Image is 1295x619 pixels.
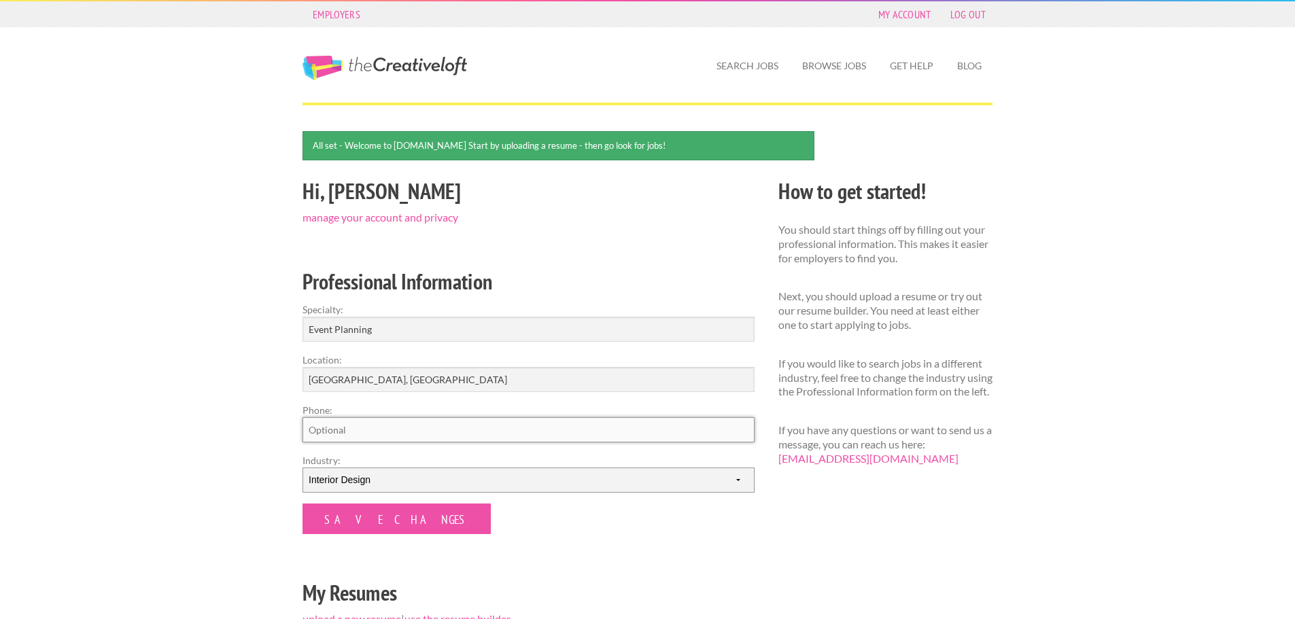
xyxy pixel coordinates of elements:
p: If you would like to search jobs in a different industry, feel free to change the industry using ... [778,357,992,399]
label: Phone: [303,403,755,417]
a: Get Help [879,50,944,82]
input: e.g. New York, NY [303,367,755,392]
p: If you have any questions or want to send us a message, you can reach us here: [778,423,992,465]
h2: Hi, [PERSON_NAME] [303,176,755,207]
h2: How to get started! [778,176,992,207]
h2: Professional Information [303,266,755,297]
label: Location: [303,353,755,367]
label: Specialty: [303,302,755,317]
a: The Creative Loft [303,56,467,80]
div: All set - Welcome to [DOMAIN_NAME] Start by uploading a resume - then go look for jobs! [303,131,814,160]
input: Optional [303,417,755,442]
a: Log Out [944,5,992,24]
a: manage your account and privacy [303,211,458,224]
a: My Account [871,5,938,24]
a: Browse Jobs [791,50,877,82]
a: Employers [306,5,367,24]
p: Next, you should upload a resume or try out our resume builder. You need at least either one to s... [778,289,992,332]
p: You should start things off by filling out your professional information. This makes it easier fo... [778,223,992,265]
h2: My Resumes [303,578,755,608]
a: Blog [946,50,992,82]
label: Industry: [303,453,755,467]
a: [EMAIL_ADDRESS][DOMAIN_NAME] [778,452,959,465]
input: Save Changes [303,503,491,534]
a: Search Jobs [706,50,789,82]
